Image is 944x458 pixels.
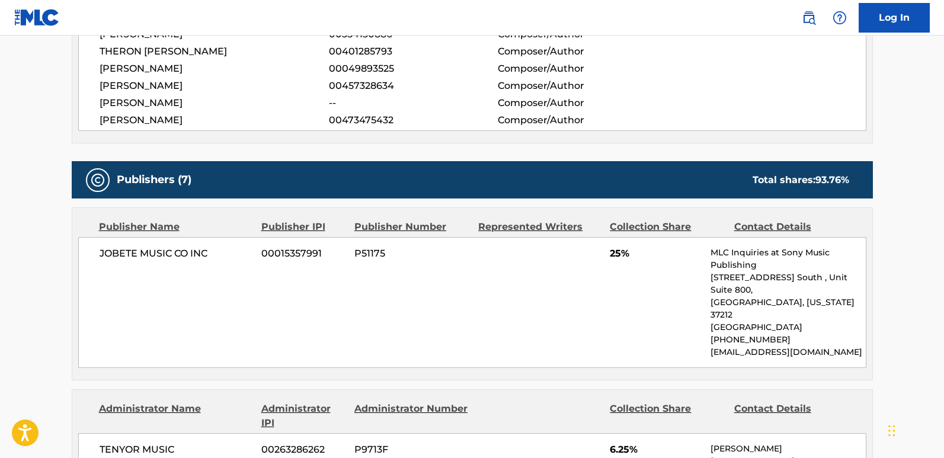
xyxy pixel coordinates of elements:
span: Composer/Author [498,79,651,93]
div: Drag [888,413,895,449]
h5: Publishers (7) [117,173,191,187]
span: 6.25% [610,443,702,457]
span: [PERSON_NAME] [100,62,329,76]
img: help [833,11,847,25]
span: 00457328634 [329,79,497,93]
div: Collection Share [610,402,725,430]
span: [PERSON_NAME] [100,79,329,93]
div: Represented Writers [478,220,601,234]
p: [GEOGRAPHIC_DATA], [US_STATE] 37212 [711,296,865,321]
img: Publishers [91,173,105,187]
span: -- [329,96,497,110]
span: THERON [PERSON_NAME] [100,44,329,59]
span: [PERSON_NAME] [100,96,329,110]
p: [EMAIL_ADDRESS][DOMAIN_NAME] [711,346,865,358]
span: 00401285793 [329,44,497,59]
div: Publisher IPI [261,220,345,234]
span: P9713F [354,443,469,457]
span: 00049893525 [329,62,497,76]
p: MLC Inquiries at Sony Music Publishing [711,246,865,271]
span: P51175 [354,246,469,261]
div: Publisher Number [354,220,469,234]
span: TENYOR MUSIC [100,443,253,457]
span: [PERSON_NAME] [100,113,329,127]
div: Total shares: [753,173,849,187]
span: Composer/Author [498,96,651,110]
span: 25% [610,246,702,261]
div: Administrator Name [99,402,252,430]
div: Publisher Name [99,220,252,234]
p: [PHONE_NUMBER] [711,334,865,346]
div: Administrator Number [354,402,469,430]
span: Composer/Author [498,62,651,76]
span: JOBETE MUSIC CO INC [100,246,253,261]
p: [STREET_ADDRESS] South , Unit Suite 800, [711,271,865,296]
span: 93.76 % [815,174,849,185]
span: Composer/Author [498,113,651,127]
div: Contact Details [734,402,849,430]
span: 00015357991 [261,246,345,261]
p: [PERSON_NAME] [711,443,865,455]
p: [GEOGRAPHIC_DATA] [711,321,865,334]
div: Contact Details [734,220,849,234]
a: Public Search [797,6,821,30]
span: Composer/Author [498,44,651,59]
img: search [802,11,816,25]
span: 00473475432 [329,113,497,127]
div: Help [828,6,852,30]
div: Collection Share [610,220,725,234]
img: MLC Logo [14,9,60,26]
a: Log In [859,3,930,33]
span: 00263286262 [261,443,345,457]
div: Administrator IPI [261,402,345,430]
iframe: Chat Widget [885,401,944,458]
